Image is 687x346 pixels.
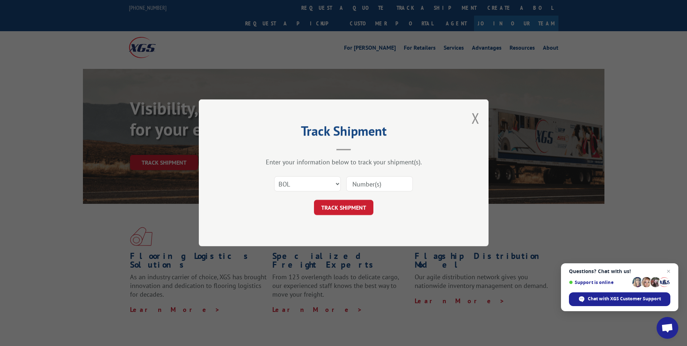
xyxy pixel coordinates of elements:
[569,280,630,285] span: Support is online
[657,317,678,339] div: Open chat
[235,126,452,140] h2: Track Shipment
[569,268,670,274] span: Questions? Chat with us!
[664,267,673,276] span: Close chat
[569,292,670,306] div: Chat with XGS Customer Support
[346,177,413,192] input: Number(s)
[472,108,479,128] button: Close modal
[588,296,661,302] span: Chat with XGS Customer Support
[314,200,373,215] button: TRACK SHIPMENT
[235,158,452,166] div: Enter your information below to track your shipment(s).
